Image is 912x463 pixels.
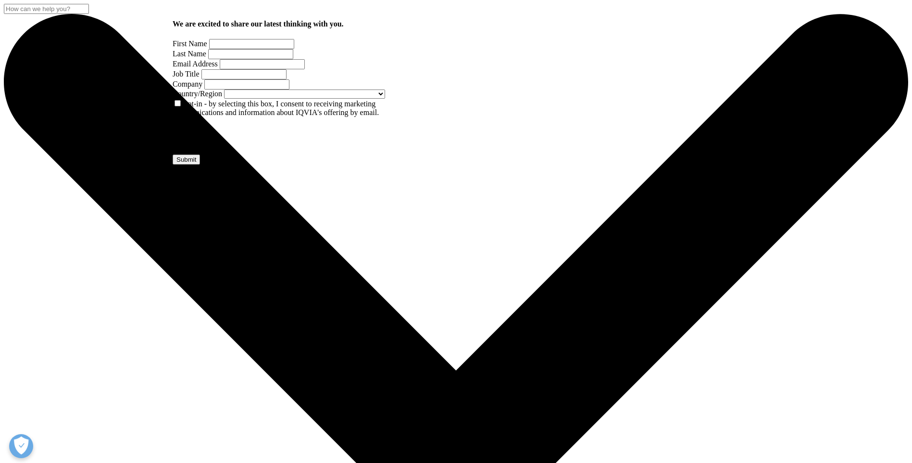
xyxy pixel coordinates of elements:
input: Submit [173,154,200,165]
input: Opt-in - by selecting this box, I consent to receiving marketing communications and information a... [175,100,181,106]
label: First Name [173,39,207,48]
iframe: reCAPTCHA [173,117,319,154]
label: Company [173,80,202,88]
button: Open Preferences [9,434,33,458]
input: Search [4,4,89,14]
label: Last Name [173,50,206,58]
label: Job Title [173,70,200,78]
label: Country/Region [173,90,222,98]
label: Email Address [173,60,218,68]
h4: We are excited to share our latest thinking with you. [173,20,406,28]
label: Opt-in - by selecting this box, I consent to receiving marketing communications and information a... [173,100,379,116]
